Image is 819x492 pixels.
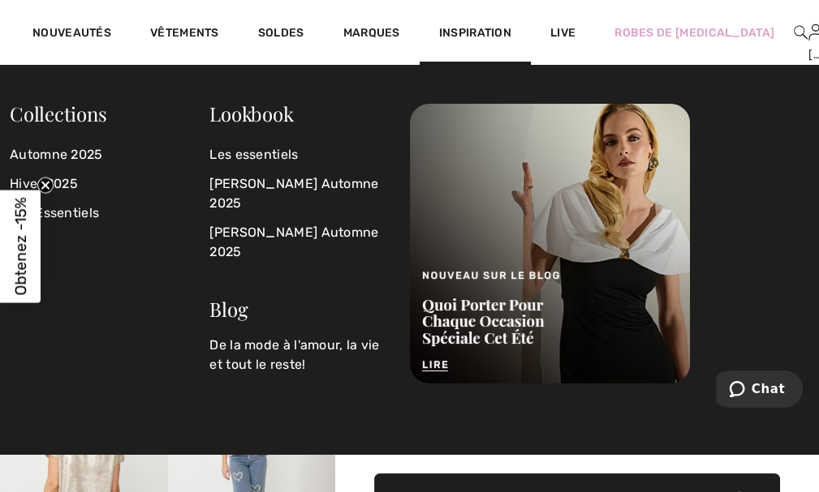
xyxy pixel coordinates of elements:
a: Live [550,24,575,41]
button: Close teaser [37,177,54,193]
a: Robes de [MEDICAL_DATA] [614,24,774,41]
img: recherche [794,23,808,42]
a: Nouveautés [32,26,111,43]
span: Collections [10,101,107,126]
iframe: Ouvre un widget dans lequel vous pouvez chatter avec l’un de nos agents [716,370,803,411]
a: Vêtements [150,26,219,43]
img: Nouveau sur le blog [410,104,690,383]
p: De la mode à l'amour, la vie et tout le reste! [209,336,390,374]
a: Les essentiels [209,140,390,169]
a: Blog [209,296,248,322]
a: Soldes [258,26,304,43]
a: Nouveau sur le blog [410,235,690,250]
span: Inspiration [439,26,511,43]
a: [PERSON_NAME] Automne 2025 [209,218,390,267]
a: Automne 2025 [10,140,209,169]
span: Obtenez -15% [11,197,30,295]
a: Hiver 2025 [10,169,209,199]
a: Lookbook [209,101,293,126]
a: Les Essentiels [10,199,209,228]
a: Marques [343,26,400,43]
a: [PERSON_NAME] Automne 2025 [209,169,390,218]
